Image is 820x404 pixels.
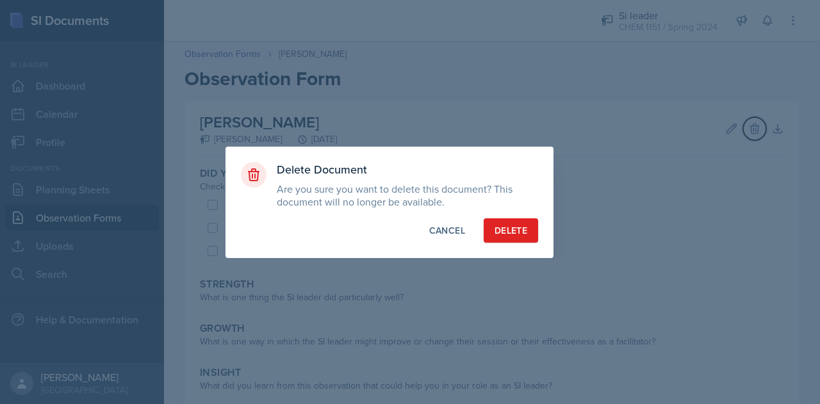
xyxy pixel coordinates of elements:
p: Are you sure you want to delete this document? This document will no longer be available. [277,182,538,208]
button: Delete [484,218,538,243]
div: Cancel [429,224,465,237]
h3: Delete Document [277,162,538,177]
div: Delete [495,224,527,237]
button: Cancel [418,218,476,243]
